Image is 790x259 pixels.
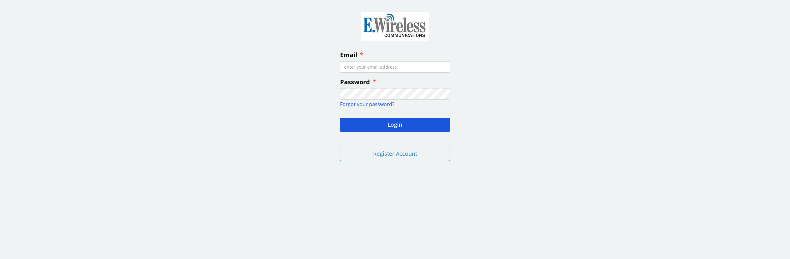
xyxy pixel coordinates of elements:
[340,118,450,132] button: Login
[340,78,370,86] span: Password
[340,147,450,161] button: Register Account
[340,61,450,73] input: enter your email address
[340,51,357,59] span: Email
[340,101,394,108] a: Forgot your password?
